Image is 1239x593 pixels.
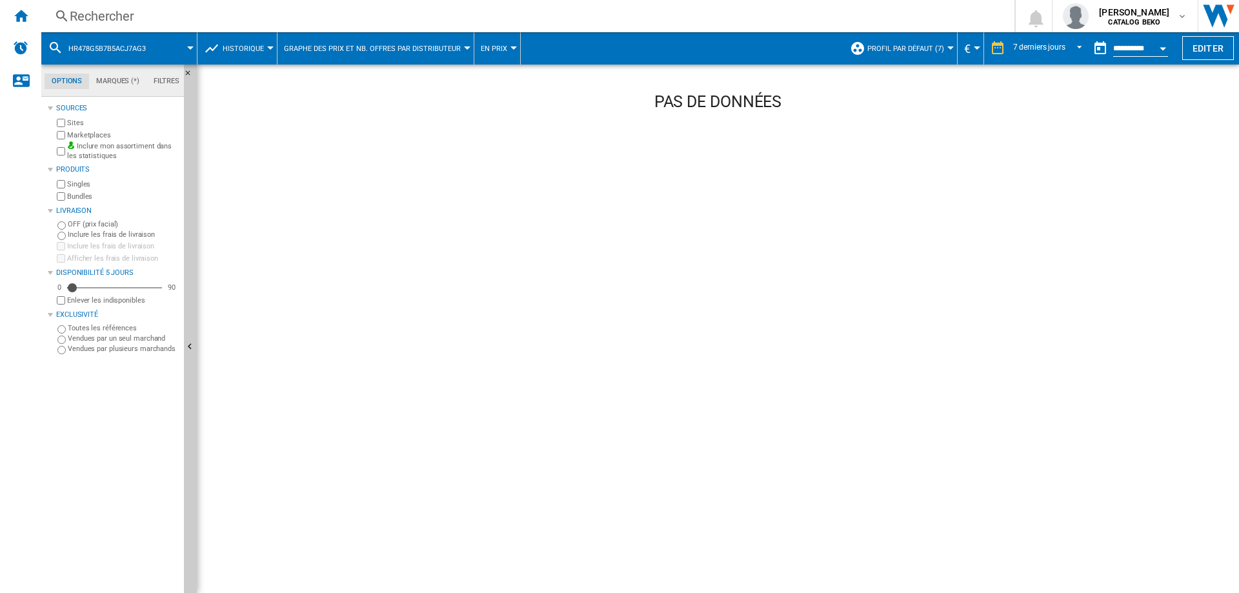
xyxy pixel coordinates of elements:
input: OFF (prix facial) [57,221,66,230]
div: Disponibilité 5 Jours [56,268,179,278]
md-tab-item: Options [45,74,89,89]
div: Rechercher [70,7,981,25]
input: Afficher les frais de livraison [57,296,65,305]
input: Afficher les frais de livraison [57,254,65,263]
input: Marketplaces [57,131,65,139]
span: € [964,42,971,55]
span: Graphe des prix et nb. offres par distributeur [284,45,461,53]
button: € [964,32,977,65]
div: Profil par défaut (7) [850,32,951,65]
label: Vendues par plusieurs marchands [68,344,179,354]
span: Profil par défaut (7) [867,45,944,53]
button: md-calendar [1087,35,1113,61]
input: Sites [57,119,65,127]
button: Historique [223,32,270,65]
md-slider: Disponibilité [67,281,162,294]
label: Singles [67,179,179,189]
span: Historique [223,45,264,53]
button: Open calendar [1151,35,1174,58]
img: alerts-logo.svg [13,40,28,55]
div: Exclusivité [56,310,179,320]
input: Singles [57,180,65,188]
label: Inclure mon assortiment dans les statistiques [67,141,179,161]
input: Toutes les références [57,325,66,334]
label: Afficher les frais de livraison [67,254,179,263]
div: 0 [54,283,65,292]
button: En prix [481,32,514,65]
div: 7 derniers jours [1013,43,1065,52]
label: OFF (prix facial) [68,219,179,229]
button: Graphe des prix et nb. offres par distributeur [284,32,467,65]
input: Vendues par un seul marchand [57,336,66,344]
div: Livraison [56,206,179,216]
input: Bundles [57,192,65,201]
div: HR478G5B7B5ACJ7AG3 [48,32,190,65]
label: Inclure les frais de livraison [68,230,179,239]
label: Sites [67,118,179,128]
button: Profil par défaut (7) [867,32,951,65]
label: Bundles [67,192,179,201]
span: En prix [481,45,507,53]
div: Sources [56,103,179,114]
img: mysite-bg-18x18.png [67,141,75,149]
b: CATALOG BEKO [1108,18,1160,26]
span: HR478G5B7B5ACJ7AG3 [68,45,146,53]
input: Vendues par plusieurs marchands [57,346,66,354]
button: Editer [1182,36,1234,60]
button: HR478G5B7B5ACJ7AG3 [68,32,159,65]
button: Masquer [184,65,199,88]
md-tab-item: Filtres [146,74,186,89]
div: Historique [204,32,270,65]
img: profile.jpg [1063,3,1089,29]
md-select: REPORTS.WIZARD.STEPS.REPORT.STEPS.REPORT_OPTIONS.PERIOD: 7 derniers jours [1012,38,1087,59]
label: Enlever les indisponibles [67,296,179,305]
input: Inclure les frais de livraison [57,232,66,240]
md-menu: Currency [958,32,984,65]
md-tab-item: Marques (*) [89,74,146,89]
label: Inclure les frais de livraison [67,241,179,251]
span: [PERSON_NAME] [1099,6,1169,19]
div: 90 [165,283,179,292]
label: Toutes les références [68,323,179,333]
input: Inclure les frais de livraison [57,242,65,250]
div: Pas de données [197,90,1239,113]
div: Produits [56,165,179,175]
input: Inclure mon assortiment dans les statistiques [57,143,65,159]
label: Marketplaces [67,130,179,140]
label: Vendues par un seul marchand [68,334,179,343]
